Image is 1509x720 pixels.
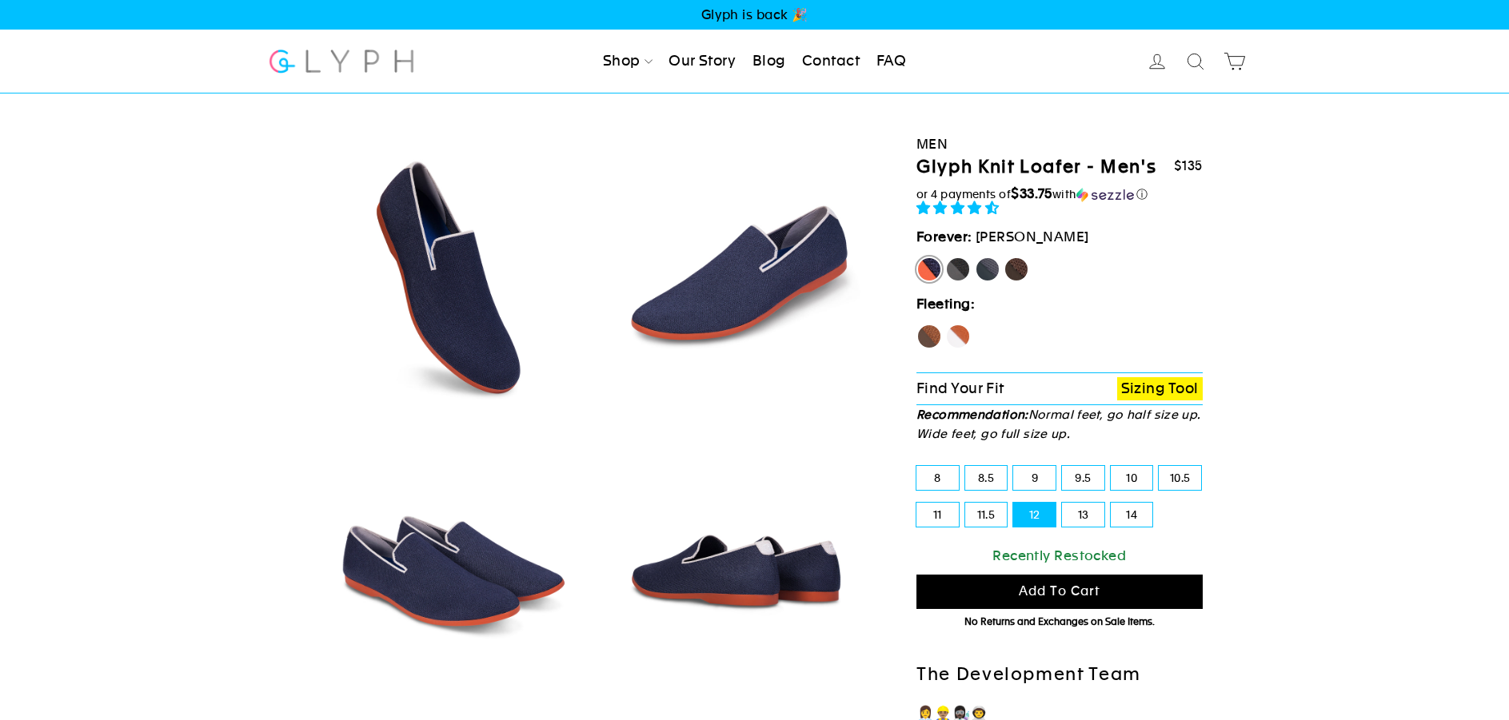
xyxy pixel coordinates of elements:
h1: Glyph Knit Loafer - Men's [916,156,1156,179]
label: 9.5 [1062,466,1104,490]
label: 14 [1111,503,1153,527]
label: Panther [945,257,971,282]
ul: Primary [597,44,912,79]
strong: Recommendation: [916,408,1028,421]
p: Normal feet, go half size up. Wide feet, go full size up. [916,405,1203,444]
span: [PERSON_NAME] [976,229,1089,245]
h2: The Development Team [916,663,1203,686]
label: 8.5 [965,466,1008,490]
label: 9 [1013,466,1056,490]
a: Shop [597,44,659,79]
img: Marlin [601,141,873,413]
a: FAQ [870,44,912,79]
div: or 4 payments of with [916,186,1203,202]
label: Fox [945,324,971,349]
span: $135 [1174,158,1203,173]
a: Sizing Tool [1117,377,1203,400]
span: 4.73 stars [916,200,1003,216]
div: or 4 payments of$33.75withSezzle Click to learn more about Sezzle [916,186,1203,202]
img: Marlin [601,428,873,700]
label: [PERSON_NAME] [916,257,942,282]
label: 11.5 [965,503,1008,527]
label: Hawk [916,324,942,349]
a: Blog [746,44,792,79]
label: 13 [1062,503,1104,527]
a: Our Story [662,44,742,79]
label: 12 [1013,503,1056,527]
span: Find Your Fit [916,380,1004,396]
label: Rhino [975,257,1000,282]
label: 10 [1111,466,1153,490]
img: Marlin [314,428,587,700]
img: Sezzle [1076,188,1134,202]
strong: Forever: [916,229,972,245]
img: Marlin [314,141,587,413]
a: Contact [796,44,866,79]
span: No Returns and Exchanges on Sale Items. [964,616,1155,627]
div: Men [916,133,1203,155]
label: 11 [916,503,959,527]
div: Recently Restocked [916,545,1203,567]
strong: Fleeting: [916,296,975,312]
label: 10.5 [1159,466,1201,490]
button: Add to cart [916,575,1203,609]
span: Add to cart [1019,583,1100,599]
label: Mustang [1004,257,1029,282]
img: Glyph [267,40,417,82]
label: 8 [916,466,959,490]
span: $33.75 [1011,185,1052,201]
